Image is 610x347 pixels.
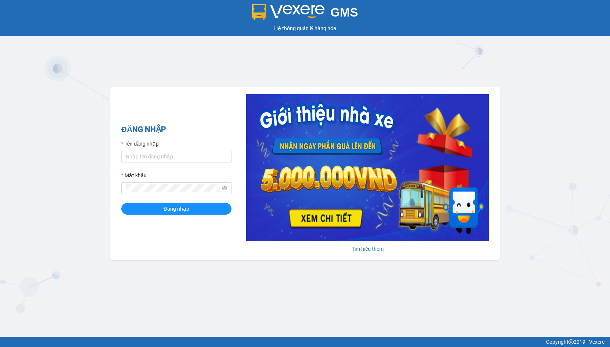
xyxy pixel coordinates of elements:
[121,151,232,162] input: Tên đăng nhập
[2,24,608,32] div: Hệ thống quản lý hàng hóa
[121,203,232,215] button: Đăng nhập
[121,171,147,179] label: Mật khẩu
[222,186,227,191] span: eye-invisible
[6,338,604,346] div: Copyright 2019 - Vexere
[330,6,358,19] span: GMS
[121,124,232,136] h2: ĐĂNG NHẬP
[252,4,325,20] img: logo 2
[246,245,489,253] div: Tìm hiểu thêm
[246,94,489,241] img: banner-0
[164,205,189,213] span: Đăng nhập
[568,339,574,344] span: copyright
[126,184,220,192] input: Mật khẩu
[252,11,358,17] a: GMS
[121,140,159,148] label: Tên đăng nhập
